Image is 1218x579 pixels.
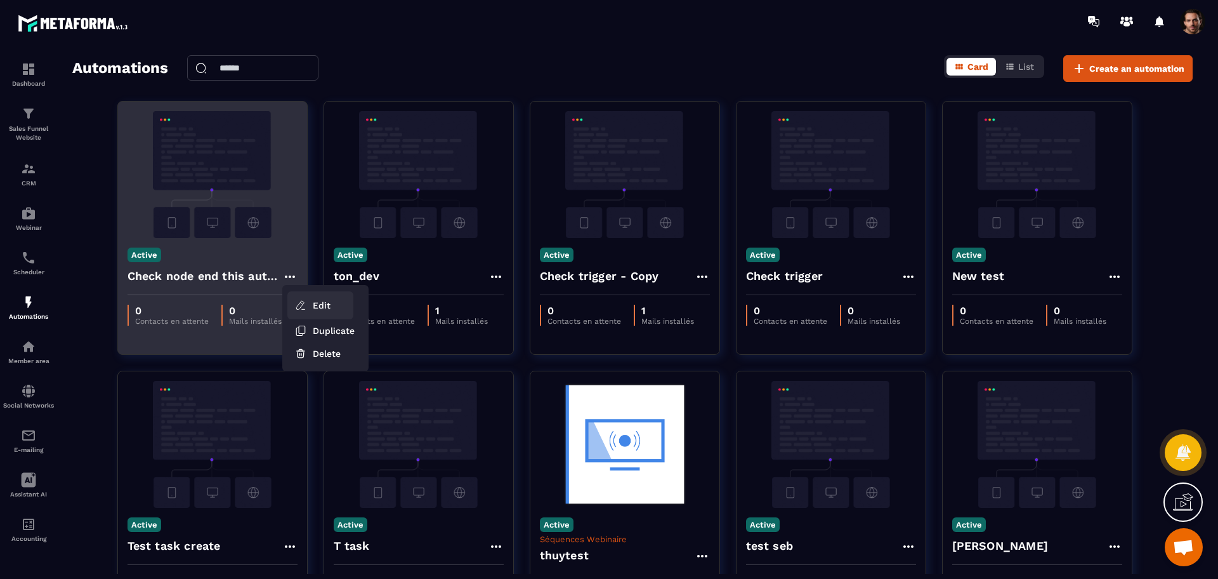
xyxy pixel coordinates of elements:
[3,152,54,196] a: formationformationCRM
[952,267,1005,285] h4: New test
[341,317,415,326] p: Contacts en attente
[128,517,161,532] p: Active
[3,96,54,152] a: formationformationSales Funnel Website
[3,285,54,329] a: automationsautomationsAutomations
[435,317,488,326] p: Mails installés
[952,381,1122,508] img: automation-background
[746,381,916,508] img: automation-background
[952,537,1049,555] h4: [PERSON_NAME]
[128,537,221,555] h4: Test task create
[128,381,298,508] img: automation-background
[3,402,54,409] p: Social Networks
[128,111,298,238] img: automation-background
[229,305,282,317] p: 0
[946,58,996,76] button: Card
[3,535,54,542] p: Accounting
[341,305,415,317] p: 0
[3,357,54,364] p: Member area
[540,248,573,262] p: Active
[3,329,54,374] a: automationsautomationsMember area
[540,517,573,532] p: Active
[18,11,132,35] img: logo
[334,381,504,508] img: automation-background
[746,537,794,555] h4: test seb
[952,517,986,532] p: Active
[435,305,488,317] p: 1
[3,374,54,418] a: social-networksocial-networkSocial Networks
[3,446,54,453] p: E-mailing
[540,111,710,238] img: automation-background
[848,317,900,326] p: Mails installés
[960,317,1033,326] p: Contacts en attente
[540,547,589,564] h4: thuytest
[967,62,988,72] span: Card
[1054,317,1106,326] p: Mails installés
[754,317,827,326] p: Contacts en attente
[3,463,54,507] a: Assistant AI
[334,537,370,555] h4: T task
[952,248,986,262] p: Active
[641,305,694,317] p: 1
[952,111,1122,238] img: automation-background
[334,111,504,238] img: automation-background
[72,55,168,82] h2: Automations
[287,319,363,342] button: Duplicate
[21,106,36,121] img: formation
[547,305,621,317] p: 0
[21,383,36,399] img: social-network
[1165,528,1203,566] div: Mở cuộc trò chuyện
[334,267,379,285] h4: ton_dev
[540,535,710,544] p: Séquences Webinaire
[3,507,54,552] a: accountantaccountantAccounting
[3,124,54,142] p: Sales Funnel Website
[21,62,36,77] img: formation
[21,161,36,176] img: formation
[287,342,363,365] button: Delete
[3,80,54,87] p: Dashboard
[746,267,823,285] h4: Check trigger
[334,517,367,532] p: Active
[135,317,209,326] p: Contacts en attente
[746,248,780,262] p: Active
[848,305,900,317] p: 0
[1018,62,1034,72] span: List
[21,206,36,221] img: automations
[3,418,54,463] a: emailemailE-mailing
[21,295,36,310] img: automations
[641,317,694,326] p: Mails installés
[287,291,353,319] a: Edit
[128,248,161,262] p: Active
[3,52,54,96] a: formationformationDashboard
[3,491,54,498] p: Assistant AI
[1054,305,1106,317] p: 0
[21,339,36,354] img: automations
[135,305,209,317] p: 0
[540,381,710,508] img: automation-background
[540,267,659,285] h4: Check trigger - Copy
[3,180,54,187] p: CRM
[21,250,36,265] img: scheduler
[997,58,1042,76] button: List
[1063,55,1193,82] button: Create an automation
[21,517,36,532] img: accountant
[3,241,54,285] a: schedulerschedulerScheduler
[746,111,916,238] img: automation-background
[229,317,282,326] p: Mails installés
[746,517,780,532] p: Active
[547,317,621,326] p: Contacts en attente
[1089,62,1184,75] span: Create an automation
[128,267,282,285] h4: Check node end this automation
[754,305,827,317] p: 0
[3,313,54,320] p: Automations
[21,428,36,443] img: email
[960,305,1033,317] p: 0
[3,269,54,276] p: Scheduler
[3,224,54,231] p: Webinar
[3,196,54,241] a: automationsautomationsWebinar
[334,248,367,262] p: Active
